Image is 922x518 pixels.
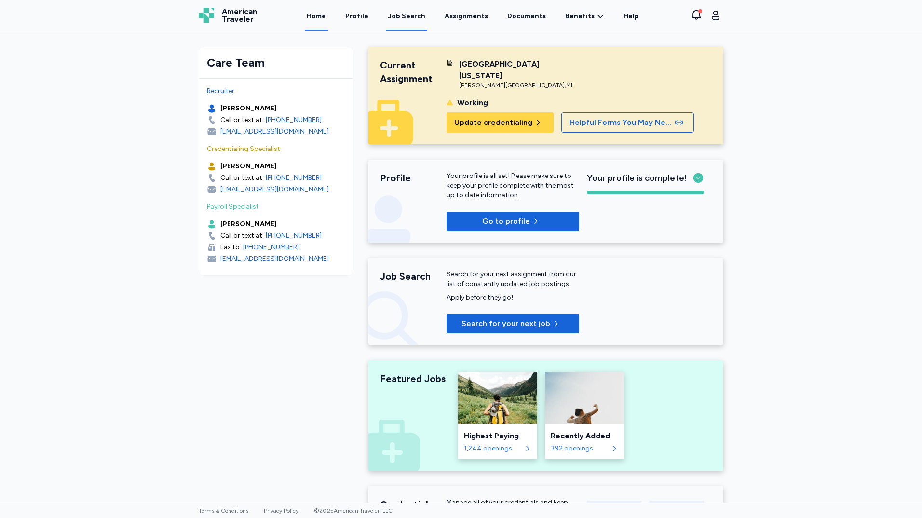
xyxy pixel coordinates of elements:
div: [EMAIL_ADDRESS][DOMAIN_NAME] [220,127,329,136]
div: Credentials [380,498,447,511]
div: Highest Paying [464,430,531,442]
div: [PERSON_NAME] [220,162,277,171]
a: Home [305,1,328,31]
button: Search for your next job [447,314,579,333]
div: Recently Added [551,430,618,442]
a: Benefits [565,12,604,21]
span: © 2025 American Traveler, LLC [314,507,393,514]
div: [PERSON_NAME] [220,219,277,229]
div: Recruiter [207,86,345,96]
div: [PERSON_NAME] [220,104,277,113]
button: Update credentialing [447,112,554,133]
div: Profile [380,171,447,185]
div: Apply before they go! [447,293,579,302]
div: Call or text at: [220,173,264,183]
div: Job Search [380,270,447,283]
span: Helpful Forms You May Need [569,117,673,128]
div: [GEOGRAPHIC_DATA][US_STATE] [459,58,579,82]
span: Update credentialing [454,117,532,128]
a: [PHONE_NUMBER] [266,173,322,183]
a: [PHONE_NUMBER] [243,243,299,252]
div: Working [457,97,488,109]
a: Recently AddedRecently Added392 openings [545,372,624,459]
img: Recently Added [545,372,624,424]
span: Search for your next job [461,318,550,329]
a: Terms & Conditions [199,507,248,514]
a: [PHONE_NUMBER] [266,115,322,125]
img: Highest Paying [458,372,537,424]
div: Payroll Specialist [207,202,345,212]
a: Highest PayingHighest Paying1,244 openings [458,372,537,459]
span: Benefits [565,12,595,21]
div: [EMAIL_ADDRESS][DOMAIN_NAME] [220,254,329,264]
div: Current Assignment [380,58,447,85]
p: Your profile is all set! Please make sure to keep your profile complete with the most up to date ... [447,171,579,200]
div: [PERSON_NAME][GEOGRAPHIC_DATA] , MI [459,82,579,89]
div: Search for your next assignment from our list of constantly updated job postings. [447,270,579,289]
a: [PHONE_NUMBER] [266,231,322,241]
img: Logo [199,8,214,23]
button: Helpful Forms You May Need [561,112,694,133]
span: Your profile is complete! [587,171,687,185]
a: Privacy Policy [264,507,298,514]
div: 392 openings [551,444,609,453]
div: Featured Jobs [380,372,447,385]
div: Call or text at: [220,115,264,125]
a: Job Search [386,1,427,31]
p: Go to profile [482,216,530,227]
div: [EMAIL_ADDRESS][DOMAIN_NAME] [220,185,329,194]
div: Job Search [388,12,425,21]
span: American Traveler [222,8,257,23]
div: Call or text at: [220,231,264,241]
div: Care Team [207,55,345,70]
div: Credentialing Specialist [207,144,345,154]
div: Fax to: [220,243,241,252]
div: 1,244 openings [464,444,522,453]
button: Go to profile [447,212,579,231]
